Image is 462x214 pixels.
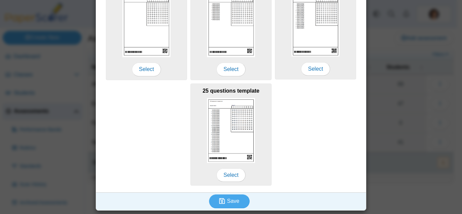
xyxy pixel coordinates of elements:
[301,62,330,76] span: Select
[209,194,250,208] button: Save
[203,88,259,94] b: 25 questions template
[227,198,239,204] span: Save
[132,63,161,76] span: Select
[216,168,246,182] span: Select
[207,98,255,163] img: scan_sheet_25_questions.png
[216,63,246,76] span: Select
